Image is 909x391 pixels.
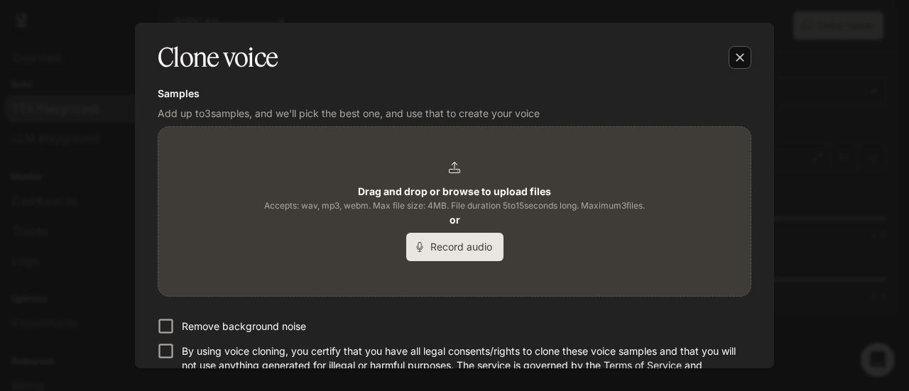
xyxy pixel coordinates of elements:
b: or [450,214,460,226]
button: Record audio [406,233,504,261]
p: By using voice cloning, you certify that you have all legal consents/rights to clone these voice ... [182,344,740,387]
p: Add up to 3 samples, and we'll pick the best one, and use that to create your voice [158,106,751,121]
p: Remove background noise [182,319,306,334]
a: Terms of Service [604,359,682,371]
h6: Samples [158,87,751,101]
h5: Clone voice [158,40,278,75]
b: Drag and drop or browse to upload files [358,185,551,197]
span: Accepts: wav, mp3, webm. Max file size: 4MB. File duration 5 to 15 seconds long. Maximum 3 files. [264,199,645,213]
